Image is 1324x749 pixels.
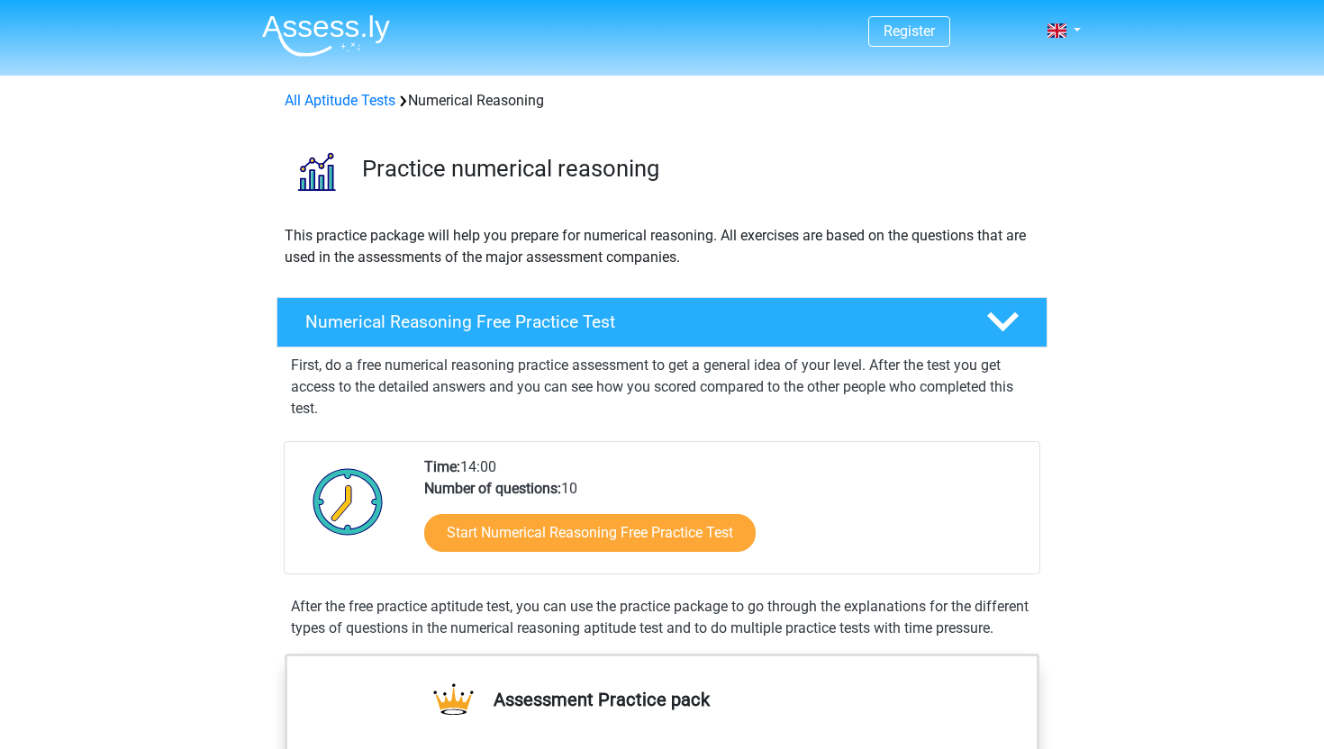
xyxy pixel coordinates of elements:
[424,480,561,497] b: Number of questions:
[269,297,1055,347] a: Numerical Reasoning Free Practice Test
[285,92,395,109] a: All Aptitude Tests
[284,596,1040,639] div: After the free practice aptitude test, you can use the practice package to go through the explana...
[303,456,394,546] img: Clock
[277,90,1047,112] div: Numerical Reasoning
[362,155,1033,183] h3: Practice numerical reasoning
[884,23,935,40] a: Register
[277,133,354,210] img: numerical reasoning
[305,311,957,332] h4: Numerical Reasoning Free Practice Test
[262,14,390,57] img: Assessly
[411,456,1038,573] div: 14:00 10
[285,225,1039,268] p: This practice package will help you prepare for numerical reasoning. All exercises are based on t...
[424,458,460,475] b: Time:
[291,355,1033,420] p: First, do a free numerical reasoning practice assessment to get a general idea of your level. Aft...
[424,514,756,552] a: Start Numerical Reasoning Free Practice Test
